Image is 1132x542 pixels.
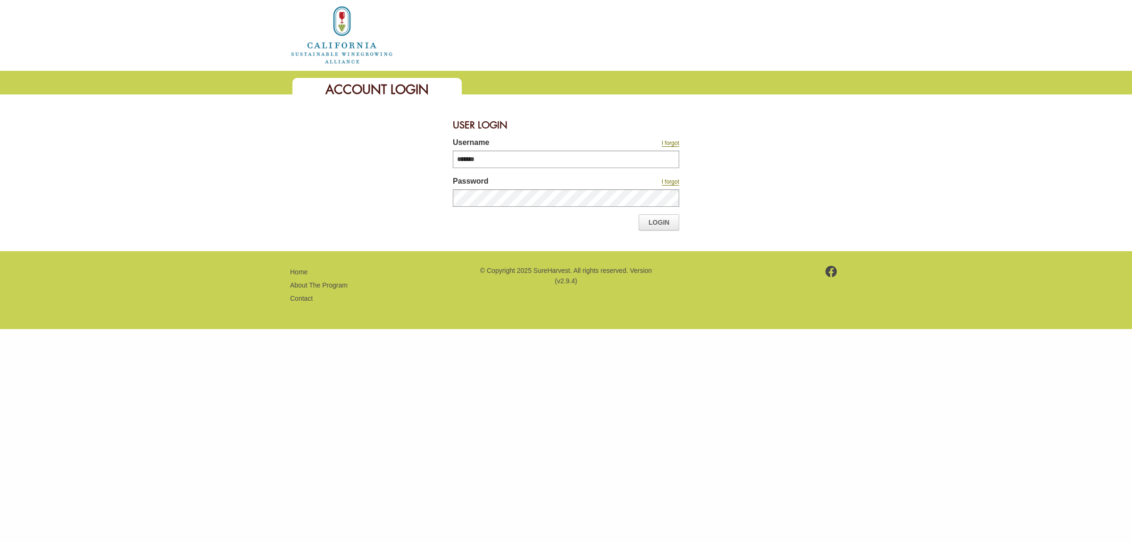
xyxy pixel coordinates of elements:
a: I forgot [662,178,679,186]
a: I forgot [662,140,679,147]
a: About The Program [290,281,348,289]
a: Home [290,30,394,38]
a: Contact [290,295,313,302]
div: User Login [453,113,679,137]
a: Login [639,214,679,230]
label: Username [453,137,599,151]
a: Home [290,268,308,276]
img: footer-facebook.png [825,266,837,277]
label: Password [453,176,599,189]
p: © Copyright 2025 SureHarvest. All rights reserved. Version (v2.9.4) [479,265,653,287]
span: Account Login [325,81,429,98]
img: logo_cswa2x.png [290,5,394,65]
